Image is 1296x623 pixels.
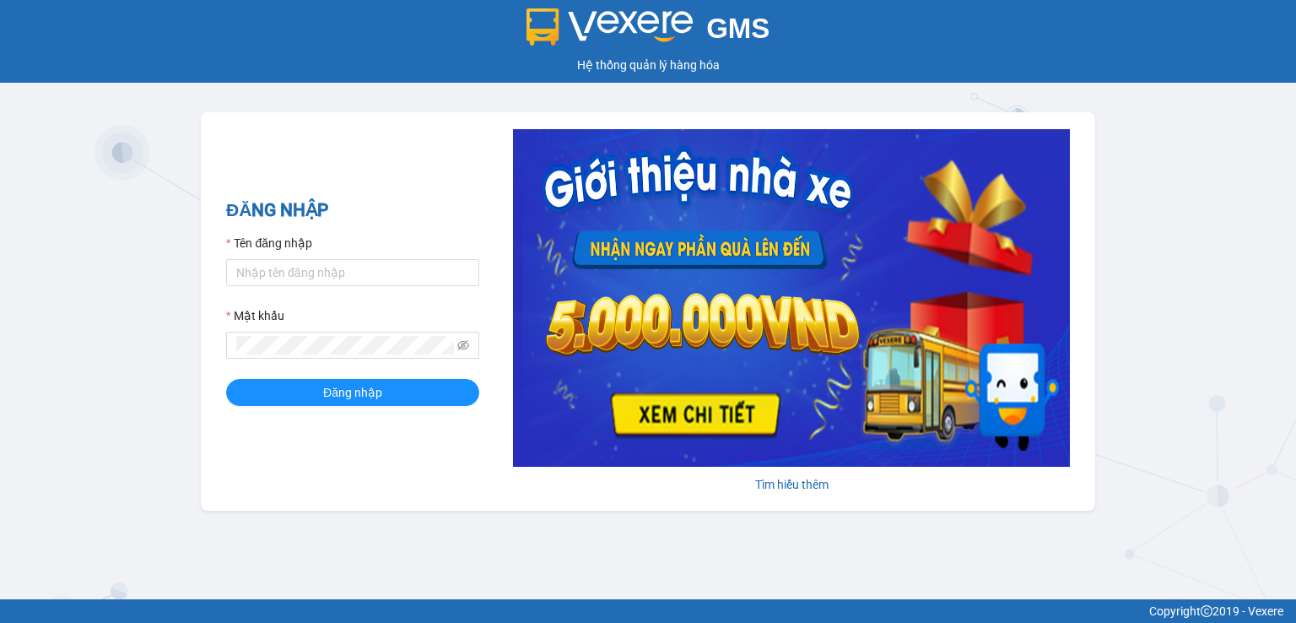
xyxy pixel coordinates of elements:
[226,259,479,286] input: Tên đăng nhập
[226,379,479,406] button: Đăng nhập
[513,475,1070,494] div: Tìm hiểu thêm
[457,339,469,351] span: eye-invisible
[323,383,382,402] span: Đăng nhập
[526,25,770,39] a: GMS
[526,8,694,46] img: logo 2
[236,336,454,355] input: Mật khẩu
[513,129,1070,467] img: banner-0
[13,602,1283,620] div: Copyright 2019 - Vexere
[1201,605,1212,617] span: copyright
[226,234,312,252] label: Tên đăng nhập
[706,13,769,44] span: GMS
[226,306,284,325] label: Mật khẩu
[4,56,1292,74] div: Hệ thống quản lý hàng hóa
[226,197,479,225] h2: ĐĂNG NHẬP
